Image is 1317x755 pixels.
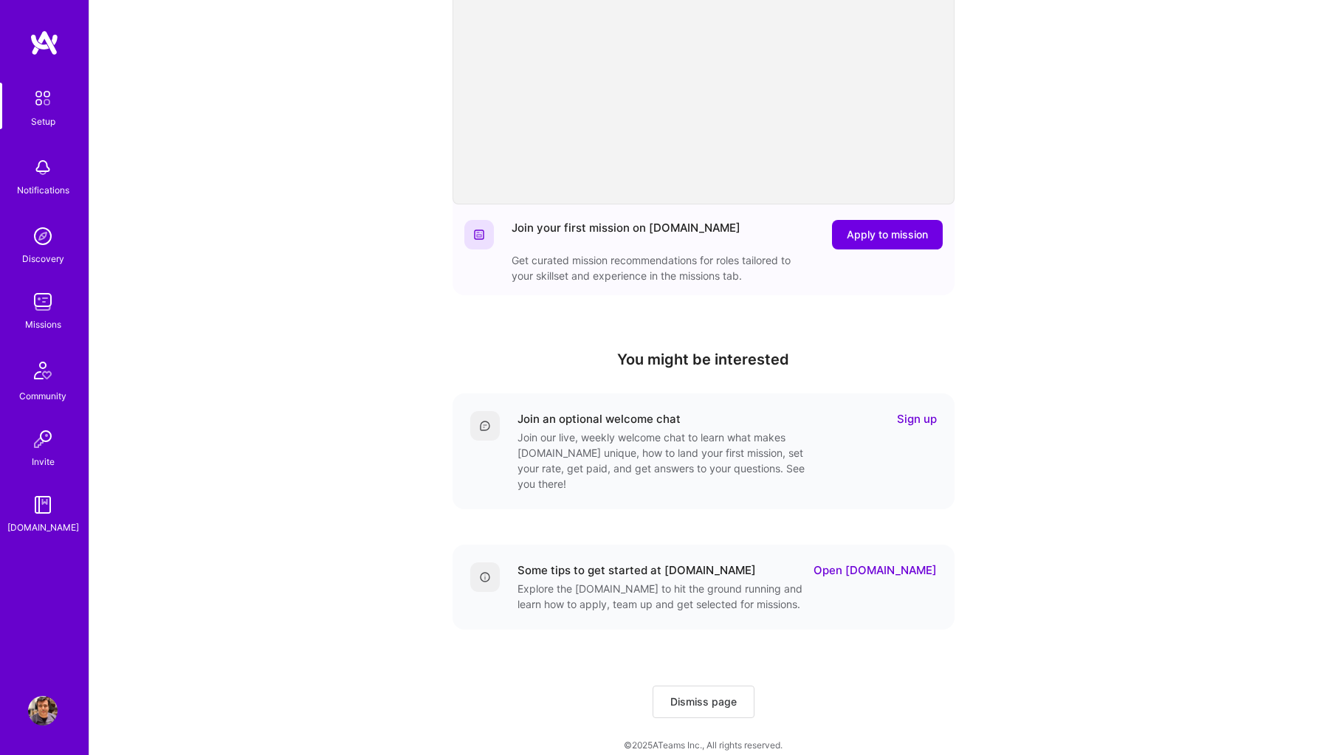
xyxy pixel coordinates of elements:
img: teamwork [28,287,58,317]
div: Join our live, weekly welcome chat to learn what makes [DOMAIN_NAME] unique, how to land your fir... [517,430,813,492]
img: logo [30,30,59,56]
span: Dismiss page [670,694,737,709]
div: Discovery [22,251,64,266]
img: Community [25,353,61,388]
img: bell [28,153,58,182]
img: Comment [479,420,491,432]
div: Setup [31,114,55,129]
img: guide book [28,490,58,520]
div: Notifications [17,182,69,198]
img: Details [479,571,491,583]
div: Community [19,388,66,404]
div: Get curated mission recommendations for roles tailored to your skillset and experience in the mis... [512,252,807,283]
div: Join an optional welcome chat [517,411,681,427]
img: setup [27,83,58,114]
img: Invite [28,424,58,454]
a: Open [DOMAIN_NAME] [814,562,937,578]
img: User Avatar [28,696,58,725]
div: Missions [25,317,61,332]
a: Sign up [897,411,937,427]
h4: You might be interested [453,351,955,368]
div: Explore the [DOMAIN_NAME] to hit the ground running and learn how to apply, team up and get selec... [517,581,813,612]
div: [DOMAIN_NAME] [7,520,79,535]
span: Apply to mission [847,227,928,242]
div: Join your first mission on [DOMAIN_NAME] [512,220,740,249]
img: discovery [28,221,58,251]
div: Invite [32,454,55,469]
div: Some tips to get started at [DOMAIN_NAME] [517,562,756,578]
